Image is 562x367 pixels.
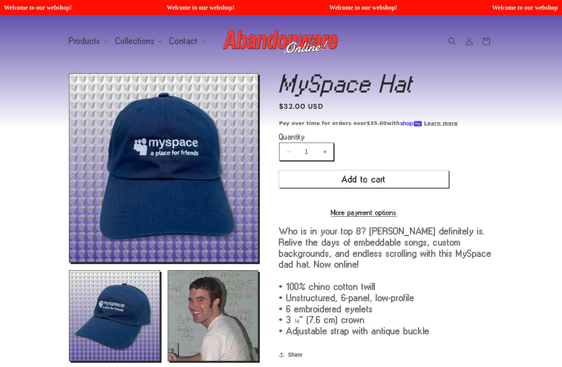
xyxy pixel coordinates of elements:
[279,170,449,188] button: Add to cart
[4,4,156,11] span: Welcome to our webshop!
[329,4,482,11] span: Welcome to our webshop!
[279,346,305,363] button: Share
[279,226,493,337] div: Who is in your top 8? [PERSON_NAME] definitely is. Relive the days of embeddable songs, custom ba...
[279,209,449,216] a: More payment options
[116,38,155,45] span: Collections
[220,23,342,59] a: Abandonware
[167,4,319,11] span: Welcome to our webshop!
[64,33,111,49] summary: Products
[165,33,208,49] summary: Contact
[69,38,101,45] span: Products
[279,101,323,112] span: $32.00 USD
[111,33,165,49] summary: Collections
[170,38,198,45] span: Contact
[444,33,461,50] summary: Search
[279,133,449,141] label: Quantity
[223,26,339,57] img: Abandonware
[279,73,493,94] h1: MySpace Hat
